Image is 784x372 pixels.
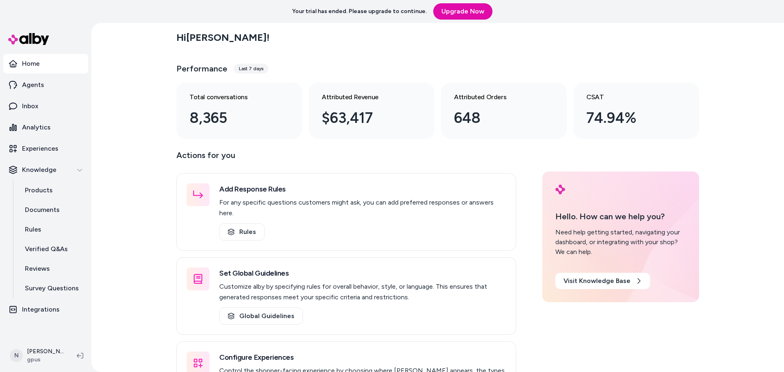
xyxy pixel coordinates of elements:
[309,82,434,139] a: Attributed Revenue $63,417
[3,96,88,116] a: Inbox
[219,307,303,325] a: Global Guidelines
[189,107,276,129] div: 8,365
[10,349,23,362] span: N
[25,283,79,293] p: Survey Questions
[8,33,49,45] img: alby Logo
[433,3,492,20] a: Upgrade Now
[22,305,60,314] p: Integrations
[219,183,506,195] h3: Add Response Rules
[25,205,60,215] p: Documents
[322,92,408,102] h3: Attributed Revenue
[3,54,88,74] a: Home
[234,64,268,74] div: Last 7 days
[586,92,673,102] h3: CSAT
[22,101,38,111] p: Inbox
[219,267,506,279] h3: Set Global Guidelines
[17,200,88,220] a: Documents
[3,75,88,95] a: Agents
[17,278,88,298] a: Survey Questions
[176,31,269,44] h2: Hi [PERSON_NAME] !
[555,210,686,223] p: Hello. How can we help you?
[454,107,541,129] div: 648
[17,239,88,259] a: Verified Q&As
[22,80,44,90] p: Agents
[441,82,567,139] a: Attributed Orders 648
[292,7,427,16] p: Your trial has ended. Please upgrade to continue.
[219,352,506,363] h3: Configure Experiences
[176,149,516,168] p: Actions for you
[454,92,541,102] h3: Attributed Orders
[5,343,70,369] button: N[PERSON_NAME]gpus
[189,92,276,102] h3: Total conversations
[322,107,408,129] div: $63,417
[27,347,64,356] p: [PERSON_NAME]
[25,225,41,234] p: Rules
[17,220,88,239] a: Rules
[555,185,565,194] img: alby Logo
[176,82,302,139] a: Total conversations 8,365
[555,273,650,289] a: Visit Knowledge Base
[3,160,88,180] button: Knowledge
[219,197,506,218] p: For any specific questions customers might ask, you can add preferred responses or answers here.
[176,63,227,74] h3: Performance
[555,227,686,257] div: Need help getting started, navigating your dashboard, or integrating with your shop? We can help.
[17,180,88,200] a: Products
[3,139,88,158] a: Experiences
[22,165,56,175] p: Knowledge
[219,281,506,303] p: Customize alby by specifying rules for overall behavior, style, or language. This ensures that ge...
[25,264,50,274] p: Reviews
[25,185,53,195] p: Products
[3,300,88,319] a: Integrations
[22,123,51,132] p: Analytics
[27,356,64,364] span: gpus
[573,82,699,139] a: CSAT 74.94%
[17,259,88,278] a: Reviews
[22,144,58,154] p: Experiences
[22,59,40,69] p: Home
[586,107,673,129] div: 74.94%
[25,244,68,254] p: Verified Q&As
[3,118,88,137] a: Analytics
[219,223,265,241] a: Rules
